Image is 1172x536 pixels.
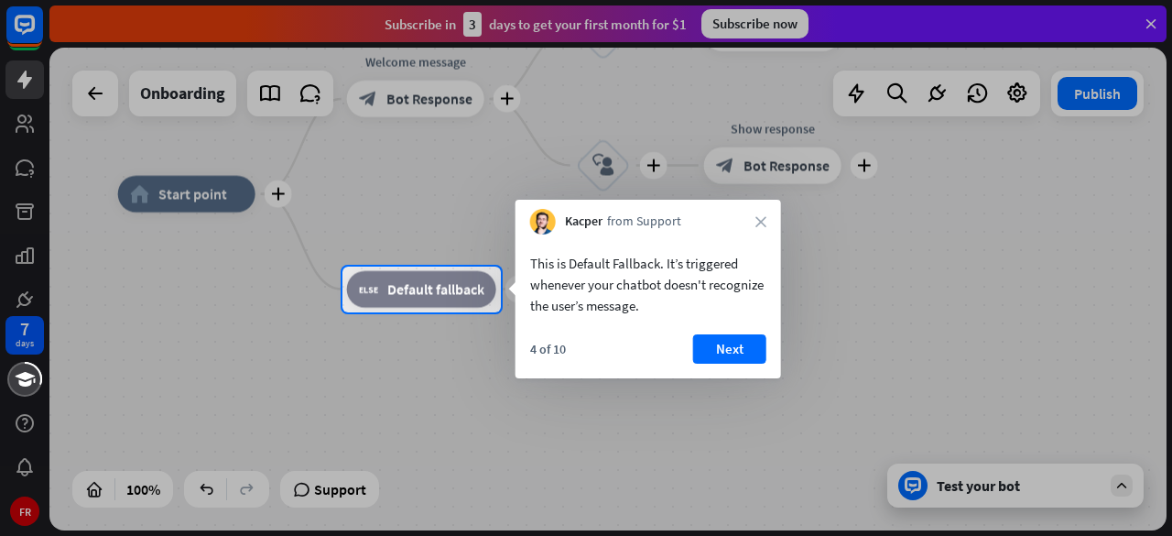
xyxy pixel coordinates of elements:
span: Kacper [565,213,602,231]
div: 4 of 10 [530,341,566,357]
i: close [755,216,766,227]
span: from Support [607,213,681,231]
i: block_fallback [359,280,378,299]
button: Next [693,334,766,364]
button: Open LiveChat chat widget [15,7,70,62]
span: Default fallback [387,280,484,299]
div: This is Default Fallback. It’s triggered whenever your chatbot doesn't recognize the user’s message. [530,253,766,316]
